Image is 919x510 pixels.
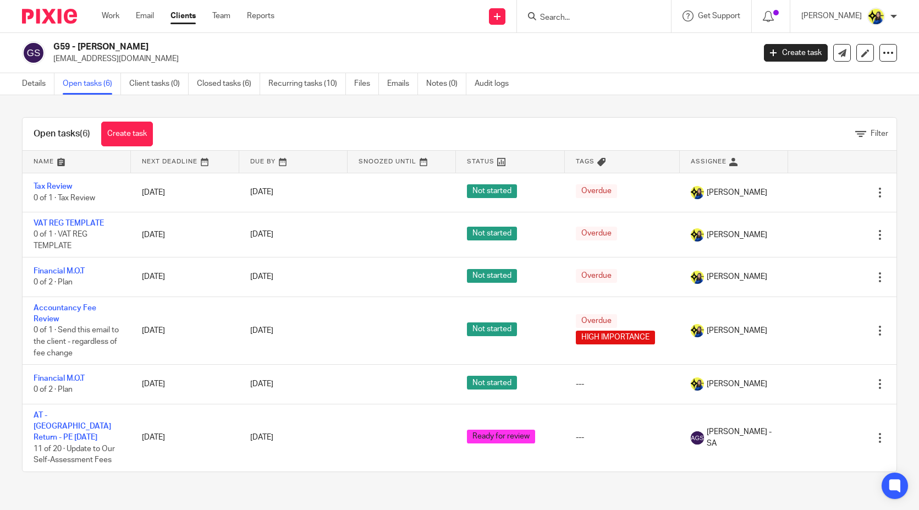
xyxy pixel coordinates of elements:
span: [DATE] [250,273,273,281]
span: HIGH IMPORTANCE [576,331,655,344]
input: Search [539,13,638,23]
a: Client tasks (0) [129,73,189,95]
span: Overdue [576,314,617,328]
span: 0 of 1 · Send this email to the client - regardless of fee change [34,327,119,357]
span: [PERSON_NAME] [707,187,767,198]
a: Work [102,10,119,21]
a: Financial M.O.T [34,375,85,382]
a: Emails [387,73,418,95]
a: Audit logs [475,73,517,95]
span: [PERSON_NAME] [707,229,767,240]
span: 0 of 2 · Plan [34,279,73,287]
img: Bobo-Starbridge%201.jpg [867,8,885,25]
a: Notes (0) [426,73,466,95]
img: Pixie [22,9,77,24]
a: AT - [GEOGRAPHIC_DATA] Return - PE [DATE] [34,412,111,442]
img: svg%3E [691,431,704,445]
img: Bobo-Starbridge%201.jpg [691,324,704,337]
p: [PERSON_NAME] [801,10,862,21]
span: Overdue [576,227,617,240]
a: Details [22,73,54,95]
span: (6) [80,129,90,138]
span: Not started [467,376,517,390]
h2: G59 - [PERSON_NAME] [53,41,609,53]
span: Ready for review [467,430,535,443]
td: [DATE] [131,257,239,297]
span: Get Support [698,12,740,20]
div: --- [576,379,669,390]
span: 11 of 20 · Update to Our Self-Assessment Fees [34,445,115,464]
h1: Open tasks [34,128,90,140]
span: Not started [467,322,517,336]
a: Recurring tasks (10) [268,73,346,95]
a: Accountancy Fee Review [34,304,96,323]
span: [DATE] [250,327,273,334]
img: Bobo-Starbridge%201.jpg [691,377,704,391]
td: [DATE] [131,404,239,471]
span: [DATE] [250,189,273,196]
span: Filter [871,130,888,138]
span: 0 of 2 · Plan [34,386,73,394]
span: Status [467,158,494,164]
span: 0 of 1 · Tax Review [34,194,95,202]
span: Not started [467,269,517,283]
a: Create task [101,122,153,146]
td: [DATE] [131,173,239,212]
span: Overdue [576,269,617,283]
span: [PERSON_NAME] - SA [707,426,777,449]
span: [PERSON_NAME] [707,271,767,282]
a: Financial M.O.T [34,267,85,275]
p: [EMAIL_ADDRESS][DOMAIN_NAME] [53,53,747,64]
a: Tax Review [34,183,72,190]
img: Bobo-Starbridge%201.jpg [691,271,704,284]
a: Team [212,10,230,21]
a: Create task [764,44,828,62]
span: 0 of 1 · VAT REG TEMPLATE [34,231,87,250]
a: Reports [247,10,274,21]
a: Email [136,10,154,21]
a: Files [354,73,379,95]
td: [DATE] [131,212,239,257]
span: [PERSON_NAME] [707,325,767,336]
span: [DATE] [250,434,273,442]
img: Bobo-Starbridge%201.jpg [691,186,704,199]
span: [DATE] [250,380,273,388]
div: --- [576,432,669,443]
span: Not started [467,227,517,240]
td: [DATE] [131,297,239,364]
a: Open tasks (6) [63,73,121,95]
td: [DATE] [131,365,239,404]
span: Tags [576,158,595,164]
a: Clients [170,10,196,21]
img: svg%3E [22,41,45,64]
span: Snoozed Until [359,158,416,164]
span: [PERSON_NAME] [707,379,767,390]
span: [DATE] [250,231,273,239]
span: Overdue [576,184,617,198]
img: Bobo-Starbridge%201.jpg [691,228,704,242]
a: VAT REG TEMPLATE [34,220,104,227]
a: Closed tasks (6) [197,73,260,95]
span: Not started [467,184,517,198]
